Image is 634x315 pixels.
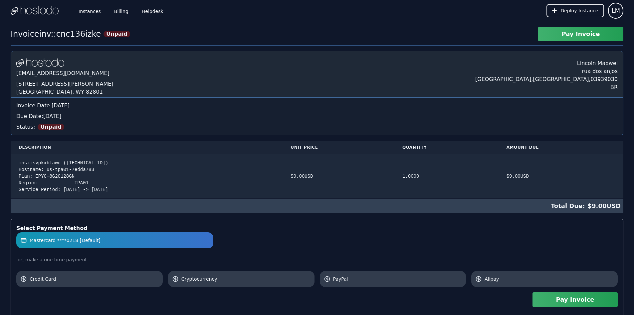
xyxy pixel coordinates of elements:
span: Unpaid [38,124,64,130]
div: [GEOGRAPHIC_DATA], WY 82801 [16,88,113,96]
button: User menu [608,3,623,19]
button: Deploy Instance [546,4,604,17]
button: Pay Invoice [532,292,618,307]
th: Quantity [394,141,499,154]
img: Logo [11,6,59,16]
div: ins::svpkxblawc ([TECHNICAL_ID]) Hostname: us-tpa01-7edda783 Plan: EPYC-8G2C128GN Region: TPA01 S... [19,160,275,193]
div: Due Date: [DATE] [16,112,618,120]
div: Status: [16,120,618,131]
div: or, make a one time payment [16,256,618,263]
span: Alipay [485,276,614,282]
div: Select Payment Method [16,224,618,232]
div: [EMAIL_ADDRESS][DOMAIN_NAME] [16,68,113,80]
th: Unit Price [283,141,394,154]
div: Invoice Date: [DATE] [16,102,618,110]
span: Deploy Instance [560,7,598,14]
span: Total Due: [551,201,588,211]
span: Cryptocurrency [181,276,311,282]
span: Credit Card [30,276,159,282]
div: rua dos anjos [475,67,618,75]
span: PayPal [333,276,462,282]
div: $ 9.00 USD [507,173,615,180]
span: Mastercard ****0218 [Default] [30,237,101,244]
th: Amount Due [499,141,623,154]
div: [GEOGRAPHIC_DATA] , [GEOGRAPHIC_DATA] , 03939030 [475,75,618,83]
div: $ 9.00 USD [11,199,623,213]
th: Description [11,141,283,154]
div: Lincoln Maxwel [475,57,618,67]
div: Invoice inv::cnc136izke [11,29,101,39]
button: Pay Invoice [538,27,623,41]
div: [STREET_ADDRESS][PERSON_NAME] [16,80,113,88]
img: Logo [16,58,64,68]
div: 1.0000 [402,173,491,180]
div: BR [475,83,618,91]
span: LM [611,6,620,15]
span: Unpaid [104,31,130,37]
div: $ 9.00 USD [291,173,386,180]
